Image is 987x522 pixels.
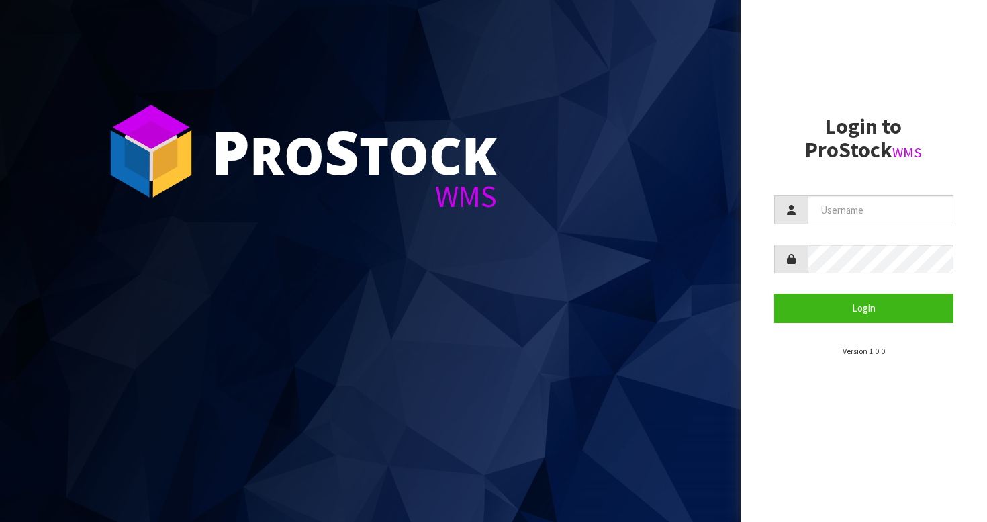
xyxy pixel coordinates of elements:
button: Login [774,294,954,322]
small: WMS [892,144,922,161]
input: Username [808,195,954,224]
div: WMS [211,181,497,212]
span: P [211,110,250,192]
h2: Login to ProStock [774,115,954,162]
span: S [324,110,359,192]
div: ro tock [211,121,497,181]
img: ProStock Cube [101,101,201,202]
small: Version 1.0.0 [843,346,885,356]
